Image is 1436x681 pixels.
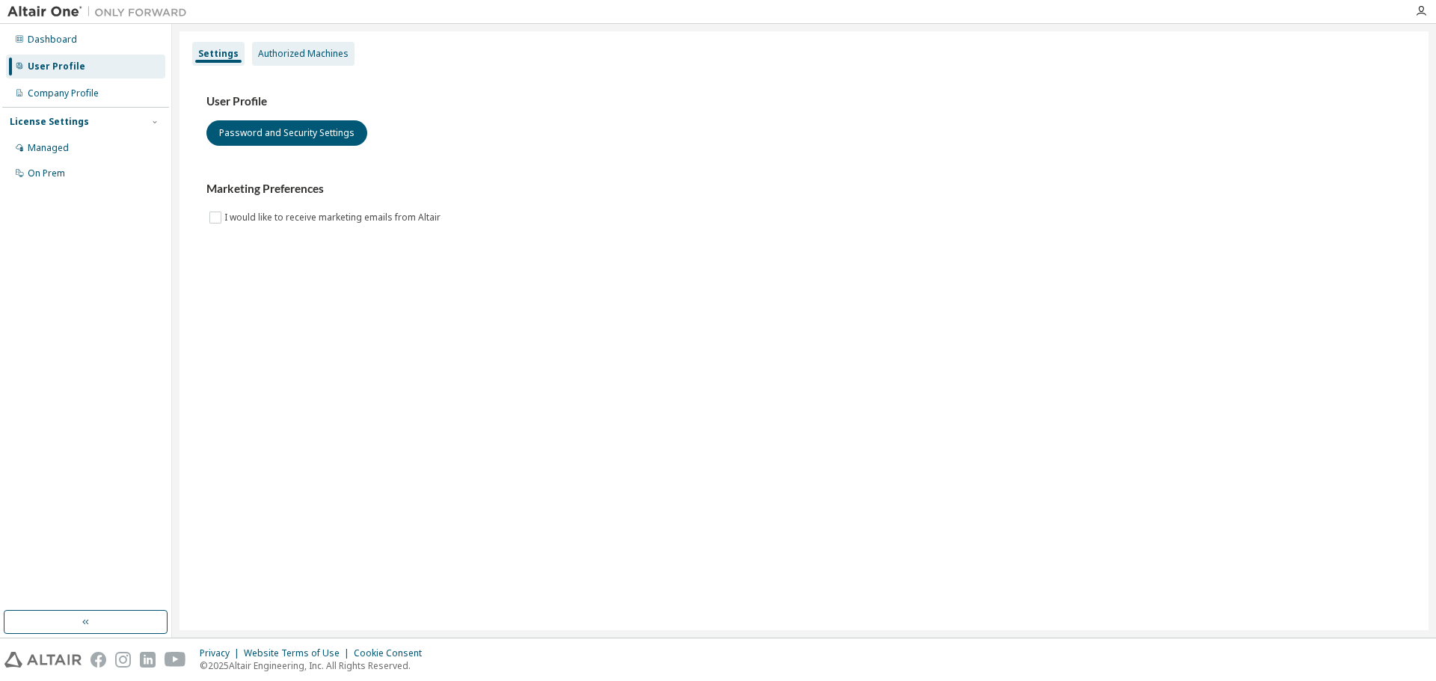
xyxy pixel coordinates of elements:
div: Company Profile [28,87,99,99]
img: instagram.svg [115,652,131,668]
div: Cookie Consent [354,647,431,659]
button: Password and Security Settings [206,120,367,146]
div: Authorized Machines [258,48,349,60]
div: License Settings [10,116,89,128]
p: © 2025 Altair Engineering, Inc. All Rights Reserved. [200,659,431,672]
div: Website Terms of Use [244,647,354,659]
h3: Marketing Preferences [206,182,1402,197]
div: Settings [198,48,239,60]
img: youtube.svg [165,652,186,668]
div: Managed [28,142,69,154]
label: I would like to receive marketing emails from Altair [224,209,444,227]
div: Dashboard [28,34,77,46]
img: Altair One [7,4,194,19]
img: altair_logo.svg [4,652,82,668]
div: User Profile [28,61,85,73]
img: facebook.svg [90,652,106,668]
div: On Prem [28,167,65,179]
div: Privacy [200,647,244,659]
h3: User Profile [206,94,1402,109]
img: linkedin.svg [140,652,156,668]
